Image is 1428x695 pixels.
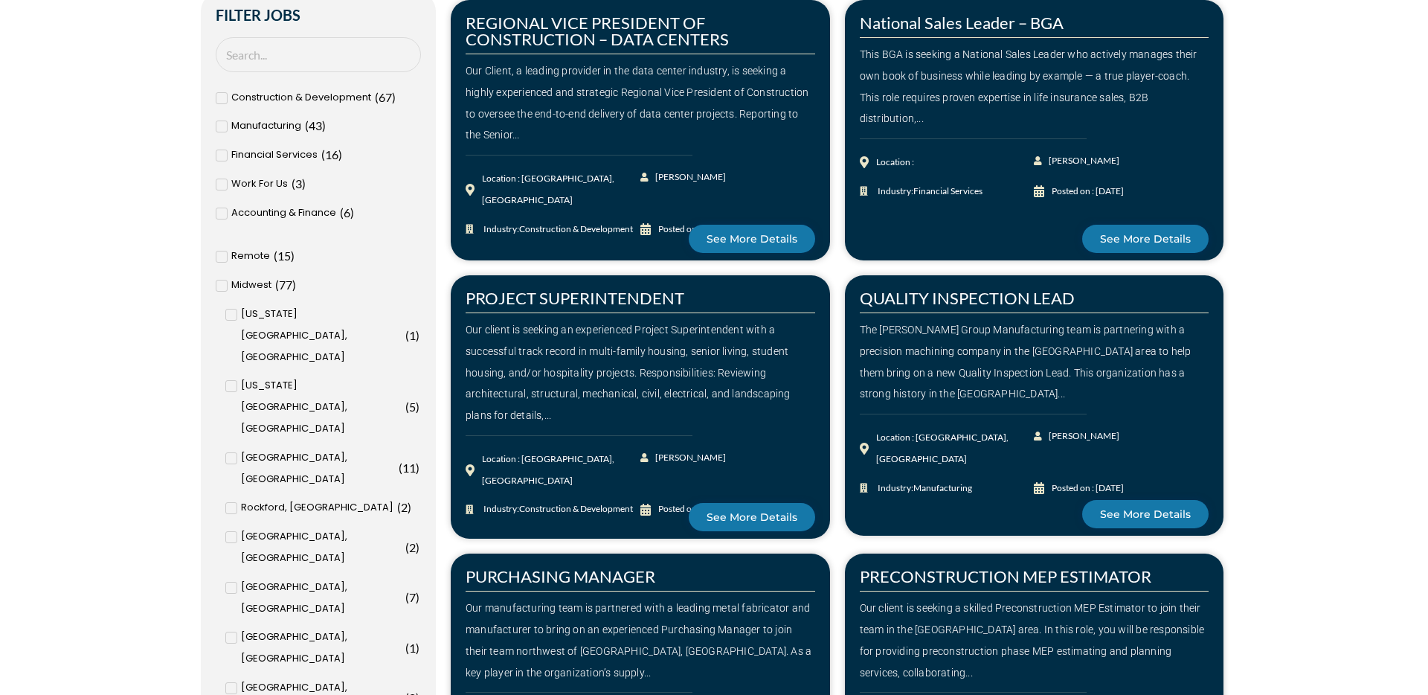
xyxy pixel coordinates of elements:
span: ( [405,328,409,342]
span: 67 [379,90,392,104]
span: ( [405,641,409,655]
span: [GEOGRAPHIC_DATA], [GEOGRAPHIC_DATA] [241,577,402,620]
a: [PERSON_NAME] [640,167,727,188]
a: Industry:Manufacturing [860,478,1035,499]
span: ) [416,590,419,604]
span: [US_STATE][GEOGRAPHIC_DATA], [GEOGRAPHIC_DATA] [241,375,402,439]
h2: Filter Jobs [216,7,421,22]
div: Our client is seeking a skilled Preconstruction MEP Estimator to join their team in the [GEOGRAPH... [860,598,1209,683]
span: 2 [409,540,416,554]
span: 1 [409,641,416,655]
a: PURCHASING MANAGER [466,566,655,586]
span: Remote [231,246,270,267]
span: Industry: [874,478,972,499]
a: See More Details [1082,500,1209,528]
div: Location : [GEOGRAPHIC_DATA], [GEOGRAPHIC_DATA] [876,427,1035,470]
span: [PERSON_NAME] [1045,150,1119,172]
span: Accounting & Finance [231,202,336,224]
span: ) [350,205,354,220]
span: ( [274,249,277,263]
span: See More Details [707,234,797,244]
span: Work For Us [231,173,288,195]
a: National Sales Leader – BGA [860,13,1064,33]
span: Manufacturing [231,115,301,137]
div: Location : [GEOGRAPHIC_DATA], [GEOGRAPHIC_DATA] [482,449,640,492]
span: ( [399,461,402,475]
div: Posted on : [DATE] [1052,478,1124,499]
span: ) [392,90,396,104]
span: 77 [279,278,292,292]
span: ( [405,400,409,414]
a: Industry:Financial Services [860,181,1035,202]
span: [GEOGRAPHIC_DATA], [GEOGRAPHIC_DATA] [241,627,402,670]
span: ( [405,540,409,554]
span: Financial Services [913,185,982,196]
span: Construction & Development [231,87,371,109]
span: 15 [277,249,291,263]
span: ( [305,118,309,132]
a: [PERSON_NAME] [1034,150,1121,172]
span: [GEOGRAPHIC_DATA], [GEOGRAPHIC_DATA] [241,447,395,490]
span: ) [292,278,296,292]
a: See More Details [689,225,815,253]
span: ) [416,641,419,655]
a: See More Details [1082,225,1209,253]
a: PROJECT SUPERINTENDENT [466,288,684,308]
span: ) [416,461,419,475]
span: ( [375,90,379,104]
span: See More Details [707,512,797,522]
div: Location : [876,152,914,173]
span: ) [416,400,419,414]
span: ( [321,147,325,161]
span: Manufacturing [913,482,972,493]
span: ) [416,540,419,554]
span: 6 [344,205,350,220]
span: ) [416,328,419,342]
span: [PERSON_NAME] [1045,426,1119,447]
span: See More Details [1100,234,1191,244]
span: ) [408,500,411,514]
span: 3 [295,176,302,190]
span: [US_STATE][GEOGRAPHIC_DATA], [GEOGRAPHIC_DATA] [241,304,402,368]
span: Financial Services [231,144,318,166]
span: 7 [409,590,416,604]
div: Location : [GEOGRAPHIC_DATA], [GEOGRAPHIC_DATA] [482,168,640,211]
span: [GEOGRAPHIC_DATA], [GEOGRAPHIC_DATA] [241,526,402,569]
a: PRECONSTRUCTION MEP ESTIMATOR [860,566,1151,586]
span: 2 [401,500,408,514]
span: 16 [325,147,338,161]
span: [PERSON_NAME] [652,167,726,188]
span: Rockford, [GEOGRAPHIC_DATA] [241,497,393,519]
span: ( [397,500,401,514]
a: QUALITY INSPECTION LEAD [860,288,1075,308]
span: [PERSON_NAME] [652,447,726,469]
div: Posted on : [DATE] [1052,181,1124,202]
a: [PERSON_NAME] [640,447,727,469]
span: ( [275,278,279,292]
span: ( [405,590,409,604]
a: [PERSON_NAME] [1034,426,1121,447]
div: Our client is seeking an experienced Project Superintendent with a successful track record in mul... [466,319,815,426]
div: The [PERSON_NAME] Group Manufacturing team is partnering with a precision machining company in th... [860,319,1209,405]
input: Search Job [216,37,421,72]
span: 11 [402,461,416,475]
span: Midwest [231,275,271,296]
div: This BGA is seeking a National Sales Leader who actively manages their own book of business while... [860,44,1209,129]
span: ( [340,205,344,220]
span: 5 [409,400,416,414]
span: 1 [409,328,416,342]
a: See More Details [689,503,815,531]
span: ) [338,147,342,161]
span: See More Details [1100,509,1191,519]
span: Industry: [874,181,982,202]
span: ) [322,118,326,132]
span: ( [292,176,295,190]
span: 43 [309,118,322,132]
a: REGIONAL VICE PRESIDENT OF CONSTRUCTION – DATA CENTERS [466,13,729,49]
span: ) [291,249,295,263]
div: Our Client, a leading provider in the data center industry, is seeking a highly experienced and s... [466,60,815,146]
div: Our manufacturing team is partnered with a leading metal fabricator and manufacturer to bring on ... [466,598,815,683]
span: ) [302,176,306,190]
